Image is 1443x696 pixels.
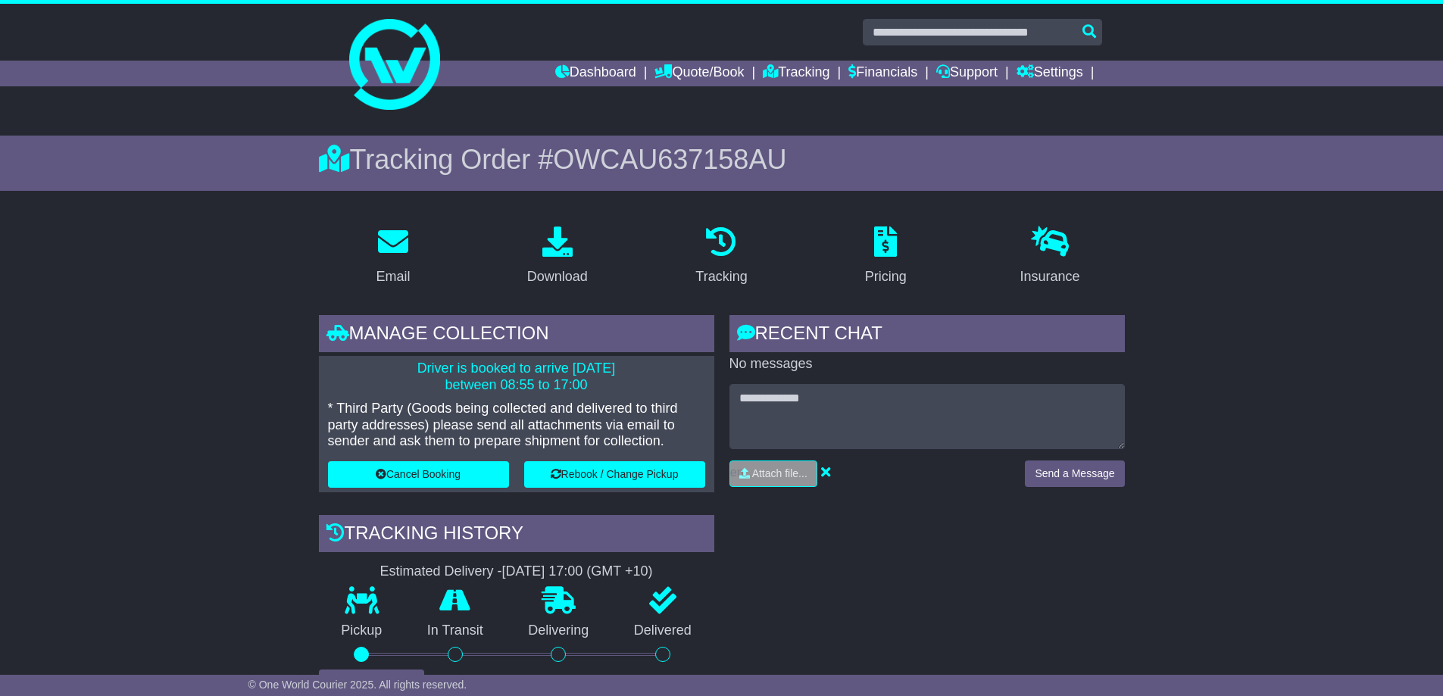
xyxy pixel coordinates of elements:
[695,267,747,287] div: Tracking
[404,623,506,639] p: In Transit
[855,221,917,292] a: Pricing
[524,461,705,488] button: Rebook / Change Pickup
[506,623,612,639] p: Delivering
[729,356,1125,373] p: No messages
[319,515,714,556] div: Tracking history
[763,61,829,86] a: Tracking
[611,623,714,639] p: Delivered
[319,623,405,639] p: Pickup
[654,61,744,86] a: Quote/Book
[248,679,467,691] span: © One World Courier 2025. All rights reserved.
[865,267,907,287] div: Pricing
[1025,460,1124,487] button: Send a Message
[328,461,509,488] button: Cancel Booking
[729,315,1125,356] div: RECENT CHAT
[319,315,714,356] div: Manage collection
[1020,267,1080,287] div: Insurance
[527,267,588,287] div: Download
[1010,221,1090,292] a: Insurance
[328,360,705,393] p: Driver is booked to arrive [DATE] between 08:55 to 17:00
[517,221,598,292] a: Download
[376,267,410,287] div: Email
[553,144,786,175] span: OWCAU637158AU
[1017,61,1083,86] a: Settings
[319,143,1125,176] div: Tracking Order #
[319,669,424,696] button: View Full Tracking
[555,61,636,86] a: Dashboard
[319,563,714,580] div: Estimated Delivery -
[502,563,653,580] div: [DATE] 17:00 (GMT +10)
[366,221,420,292] a: Email
[686,221,757,292] a: Tracking
[848,61,917,86] a: Financials
[328,401,705,450] p: * Third Party (Goods being collected and delivered to third party addresses) please send all atta...
[936,61,998,86] a: Support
